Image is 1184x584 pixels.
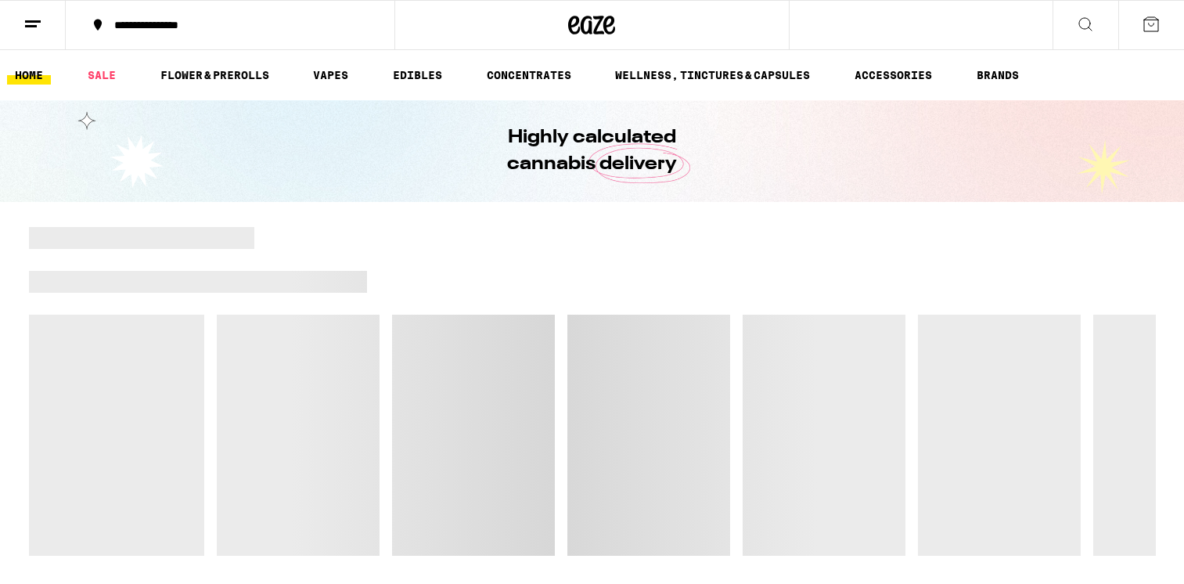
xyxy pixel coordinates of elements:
a: EDIBLES [385,66,450,85]
a: VAPES [305,66,356,85]
button: BRANDS [969,66,1027,85]
a: WELLNESS, TINCTURES & CAPSULES [607,66,818,85]
a: FLOWER & PREROLLS [153,66,277,85]
h1: Highly calculated cannabis delivery [463,124,722,178]
a: ACCESSORIES [847,66,940,85]
a: HOME [7,66,51,85]
a: CONCENTRATES [479,66,579,85]
a: SALE [80,66,124,85]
